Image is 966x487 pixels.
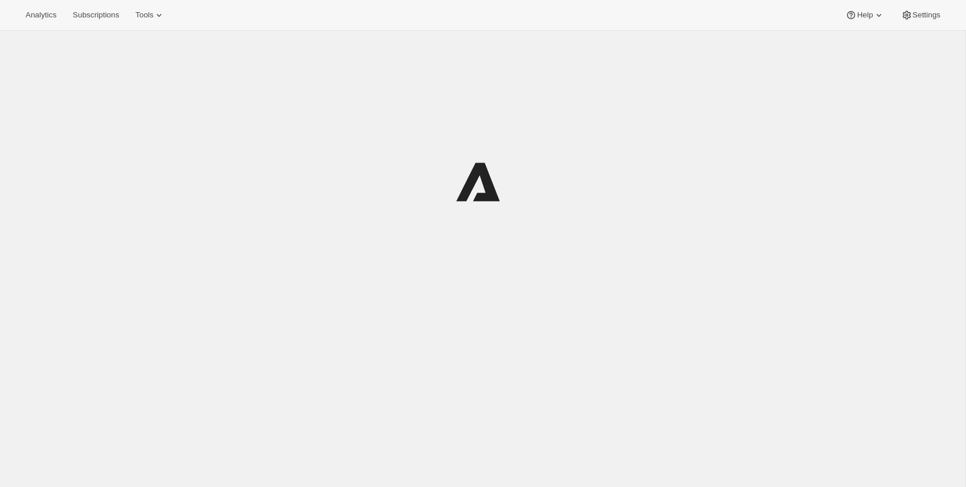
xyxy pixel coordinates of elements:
span: Tools [135,10,153,20]
button: Subscriptions [66,7,126,23]
button: Settings [894,7,947,23]
span: Analytics [26,10,56,20]
span: Help [857,10,873,20]
button: Analytics [19,7,63,23]
button: Help [838,7,891,23]
button: Tools [128,7,172,23]
span: Settings [913,10,940,20]
span: Subscriptions [73,10,119,20]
